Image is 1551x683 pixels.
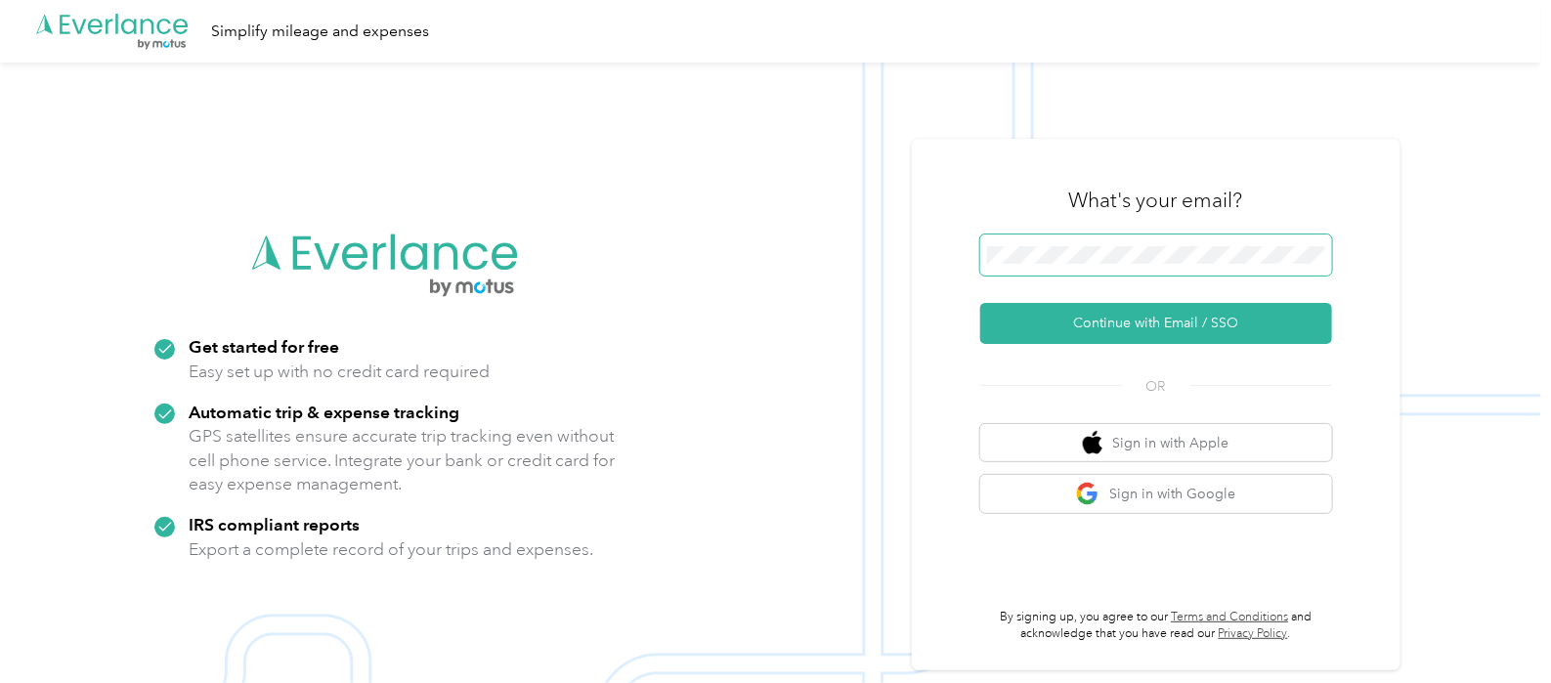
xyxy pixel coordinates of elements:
[189,336,339,357] strong: Get started for free
[980,303,1332,344] button: Continue with Email / SSO
[1171,610,1288,624] a: Terms and Conditions
[1083,431,1102,455] img: apple logo
[1122,376,1190,397] span: OR
[980,475,1332,513] button: google logoSign in with Google
[189,360,490,384] p: Easy set up with no credit card required
[211,20,429,44] div: Simplify mileage and expenses
[189,424,616,496] p: GPS satellites ensure accurate trip tracking even without cell phone service. Integrate your bank...
[189,514,360,534] strong: IRS compliant reports
[189,402,459,422] strong: Automatic trip & expense tracking
[1219,626,1288,641] a: Privacy Policy
[1076,482,1100,506] img: google logo
[1069,187,1243,214] h3: What's your email?
[189,537,593,562] p: Export a complete record of your trips and expenses.
[980,609,1332,643] p: By signing up, you agree to our and acknowledge that you have read our .
[980,424,1332,462] button: apple logoSign in with Apple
